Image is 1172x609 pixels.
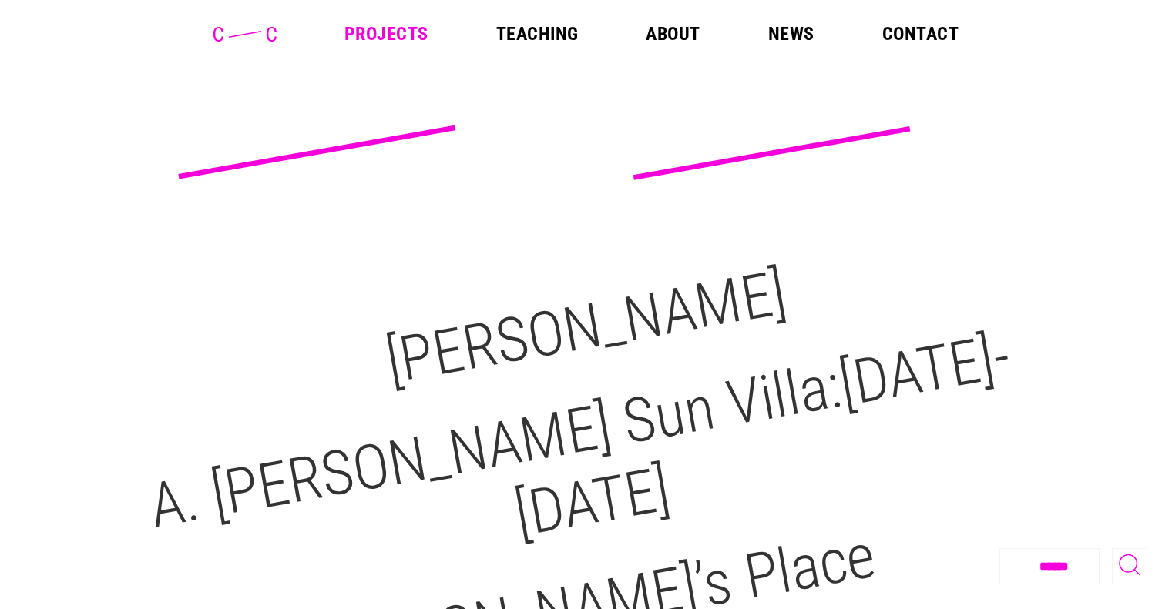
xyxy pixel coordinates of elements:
[1112,548,1147,584] button: Toggle Search
[882,25,959,43] a: Contact
[344,25,428,43] a: Projects
[768,25,814,43] a: News
[496,25,579,43] a: Teaching
[646,25,700,43] a: About
[344,25,959,43] nav: Main Menu
[381,256,791,398] a: [PERSON_NAME]
[144,320,1016,551] a: A. [PERSON_NAME] Sun Villa:[DATE]-[DATE]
